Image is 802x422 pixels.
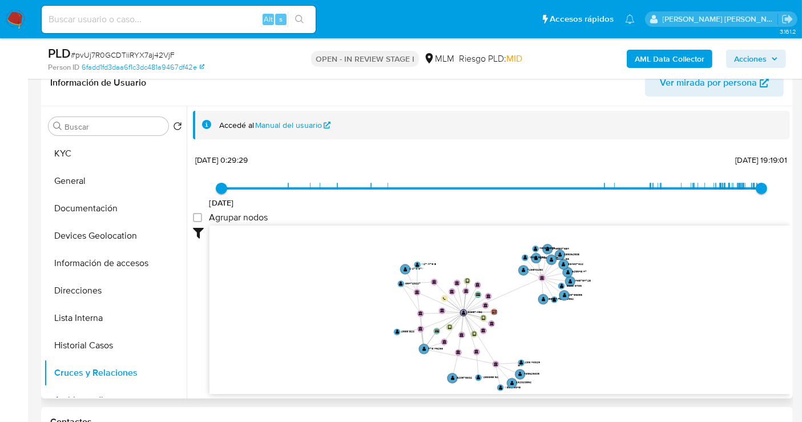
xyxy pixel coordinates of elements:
text:  [450,290,454,294]
text:  [562,262,566,267]
text:  [455,280,459,284]
text:  [518,372,522,376]
text:  [522,268,525,272]
text: 1865541785 [547,296,563,300]
text:  [558,252,562,257]
a: Notificaciones [625,14,635,24]
button: Direcciones [44,277,187,304]
text:  [563,293,566,298]
b: PLD [48,44,71,62]
text: 1183949348 [505,384,521,389]
text:  [475,349,479,353]
span: MID [506,52,522,65]
text: D [518,364,520,367]
text:  [418,327,422,331]
text:  [542,297,545,302]
text: 29795359 [569,292,582,297]
text:  [440,308,444,312]
text:  [566,270,570,274]
button: Archivos adjuntos [44,387,187,414]
span: Agrupar nodos [209,212,268,223]
text: 1465754728 [574,278,591,283]
text:  [396,329,399,334]
div: MLM [424,53,454,65]
button: Historial Casos [44,332,187,359]
text:  [473,332,476,336]
span: s [279,14,283,25]
text: 212701371 [409,266,423,271]
a: Salir [781,13,793,25]
text:  [416,262,419,267]
text:  [443,297,446,300]
text: 726540290 [527,267,543,272]
text:  [499,385,502,390]
text: 435560962 [558,296,574,301]
input: Buscar [65,122,164,132]
text:  [510,381,514,385]
button: Buscar [53,122,62,131]
text:  [466,279,469,283]
text:  [418,311,422,315]
text: 232020892 [516,380,531,384]
text:  [448,325,452,329]
span: Alt [264,14,273,25]
text: 435629305 [525,371,540,376]
text:  [494,361,498,365]
text: 625548147 [572,269,587,274]
text:  [492,310,497,314]
button: General [44,167,187,195]
text:  [482,316,485,320]
button: KYC [44,140,187,167]
button: Lista Interna [44,304,187,332]
button: Información de accesos [44,250,187,277]
span: [DATE] [209,197,234,208]
text:  [523,255,527,260]
span: # pvUj7R0GCDTiiRYX7aj42VjF [71,49,175,61]
text:  [432,280,436,284]
button: search-icon [288,11,311,27]
text: 430976895 [540,246,555,250]
p: nancy.sanchezgarcia@mercadolibre.com.mx [663,14,778,25]
text:  [477,375,480,380]
text:  [442,340,446,344]
text:  [534,256,538,260]
text:  [490,321,494,325]
text: 25551820 [401,329,414,333]
button: Cruces y Relaciones [44,359,187,387]
input: Buscar usuario o caso... [42,12,316,27]
span: Accesos rápidos [550,13,614,25]
text:  [415,290,419,294]
text: 1283698192 [483,375,499,379]
b: Person ID [48,62,79,73]
b: AML Data Collector [635,50,704,68]
text: D [557,255,559,258]
text:  [404,267,407,271]
text: 1127147918 [422,262,437,266]
text: 1869313436 [566,283,582,287]
text:  [560,284,563,288]
text: 475149266 [428,345,443,350]
text: 2498282530 [541,255,558,259]
button: AML Data Collector [627,50,712,68]
text:  [476,293,480,296]
text:  [519,360,523,365]
text:  [483,303,487,307]
button: Acciones [726,50,786,68]
span: Acciones [734,50,767,68]
span: Riesgo PLD: [459,53,522,65]
span: Accedé al [219,120,254,131]
text:  [550,257,553,262]
text:  [457,350,461,354]
button: Volver al orden por defecto [173,122,182,134]
text:  [569,279,572,284]
text:  [481,328,485,332]
button: Devices Geolocation [44,222,187,250]
button: Ver mirada por persona [645,69,784,97]
text: 303571482 [468,310,482,314]
text: 122501166 [555,256,569,261]
text:  [464,289,468,293]
text:  [462,310,465,315]
span: [DATE] 0:29:29 [195,154,248,166]
text: 1003018380 [529,255,545,259]
text:  [400,282,403,286]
